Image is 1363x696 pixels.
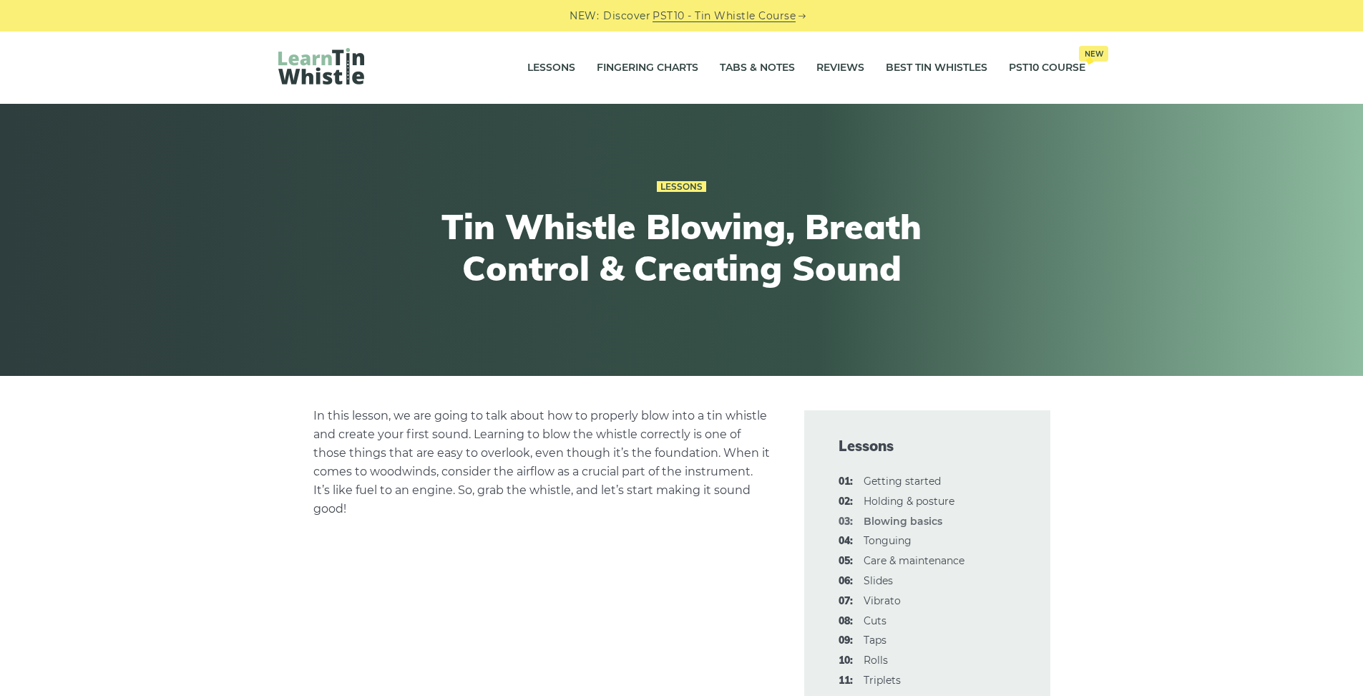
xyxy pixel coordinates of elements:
h1: Tin Whistle Blowing, Breath Control & Creating Sound [419,206,945,289]
span: 10: [839,652,853,670]
a: 11:Triplets [864,674,901,687]
a: 06:Slides [864,574,893,587]
a: 07:Vibrato [864,594,901,607]
img: LearnTinWhistle.com [278,48,364,84]
a: Tabs & Notes [720,50,795,86]
span: 11: [839,672,853,690]
a: Lessons [527,50,575,86]
span: 06: [839,573,853,590]
a: 01:Getting started [864,475,941,488]
span: 05: [839,553,853,570]
a: 02:Holding & posture [864,495,954,508]
a: 10:Rolls [864,654,888,667]
span: 08: [839,613,853,630]
a: 04:Tonguing [864,534,912,547]
span: Lessons [839,436,1016,456]
a: 08:Cuts [864,614,886,627]
span: 07: [839,593,853,610]
span: New [1079,46,1108,62]
span: 01: [839,473,853,490]
span: 02: [839,493,853,511]
span: 04: [839,533,853,550]
span: 09: [839,632,853,649]
a: Lessons [657,181,706,193]
span: 03: [839,513,853,531]
a: Reviews [816,50,864,86]
a: 05:Care & maintenance [864,554,964,567]
p: In this lesson, we are going to talk about how to properly blow into a tin whistle and create you... [313,407,770,518]
strong: Blowing basics [864,515,942,528]
a: PST10 CourseNew [1009,50,1085,86]
a: 09:Taps [864,634,886,647]
a: Best Tin Whistles [886,50,987,86]
a: Fingering Charts [597,50,698,86]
